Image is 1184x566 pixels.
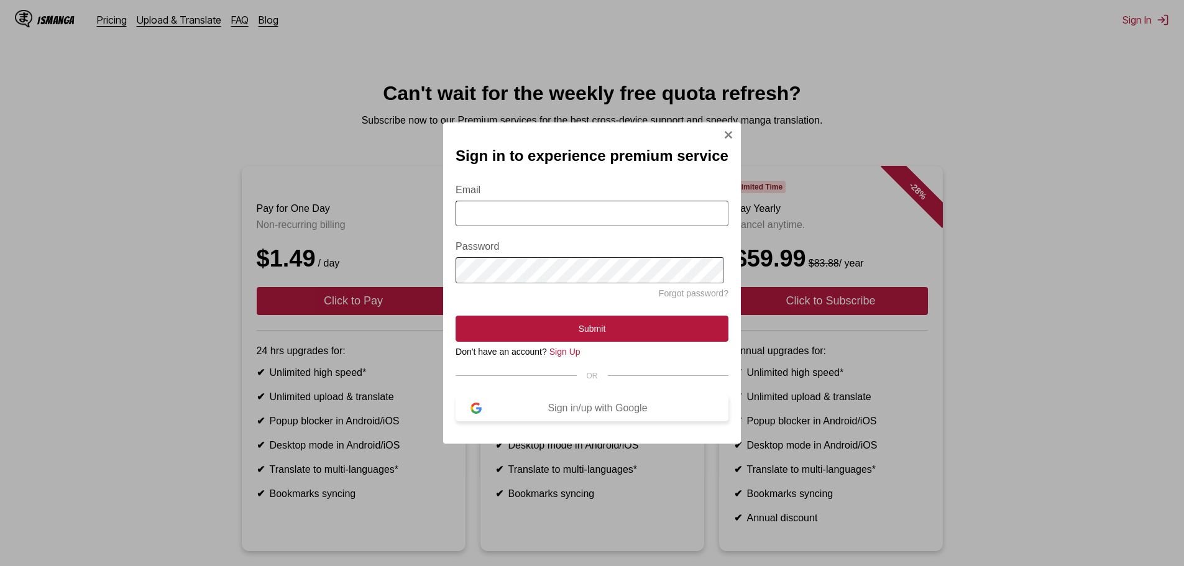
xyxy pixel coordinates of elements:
img: google-logo [470,403,482,414]
label: Email [456,185,728,196]
a: Forgot password? [659,288,728,298]
a: Sign Up [549,347,581,357]
button: Submit [456,316,728,342]
button: Sign in/up with Google [456,395,728,421]
label: Password [456,241,728,252]
div: Don't have an account? [456,347,728,357]
div: OR [456,372,728,380]
div: Sign In Modal [443,122,741,444]
h2: Sign in to experience premium service [456,147,728,165]
div: Sign in/up with Google [482,403,714,414]
img: Close [723,130,733,140]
